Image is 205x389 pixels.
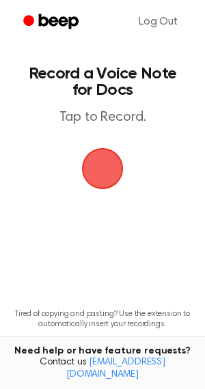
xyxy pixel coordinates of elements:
a: Beep [14,9,91,35]
p: Tired of copying and pasting? Use the extension to automatically insert your recordings. [11,309,194,330]
p: Tap to Record. [25,109,180,126]
a: Log Out [125,5,191,38]
a: [EMAIL_ADDRESS][DOMAIN_NAME] [66,358,165,379]
h1: Record a Voice Note for Docs [25,66,180,98]
img: Beep Logo [82,148,123,189]
span: Contact us [8,357,197,381]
